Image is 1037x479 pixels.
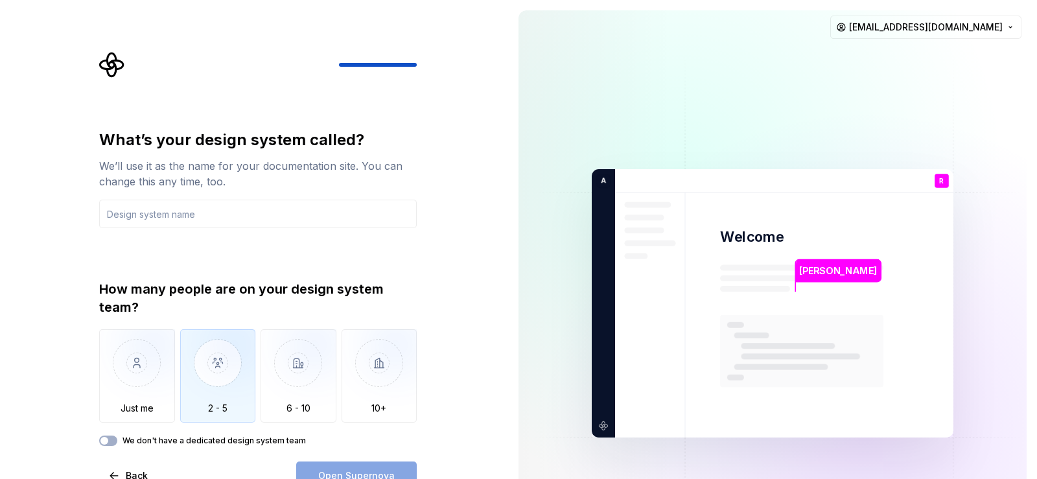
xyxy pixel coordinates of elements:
[99,200,417,228] input: Design system name
[830,16,1021,39] button: [EMAIL_ADDRESS][DOMAIN_NAME]
[799,264,877,278] p: [PERSON_NAME]
[99,280,417,316] div: How many people are on your design system team?
[122,436,306,446] label: We don't have a dedicated design system team
[99,52,125,78] svg: Supernova Logo
[720,228,784,246] p: Welcome
[939,178,944,185] p: R
[99,130,417,150] div: What’s your design system called?
[596,175,606,187] p: A
[849,21,1003,34] span: [EMAIL_ADDRESS][DOMAIN_NAME]
[99,158,417,189] div: We’ll use it as the name for your documentation site. You can change this any time, too.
